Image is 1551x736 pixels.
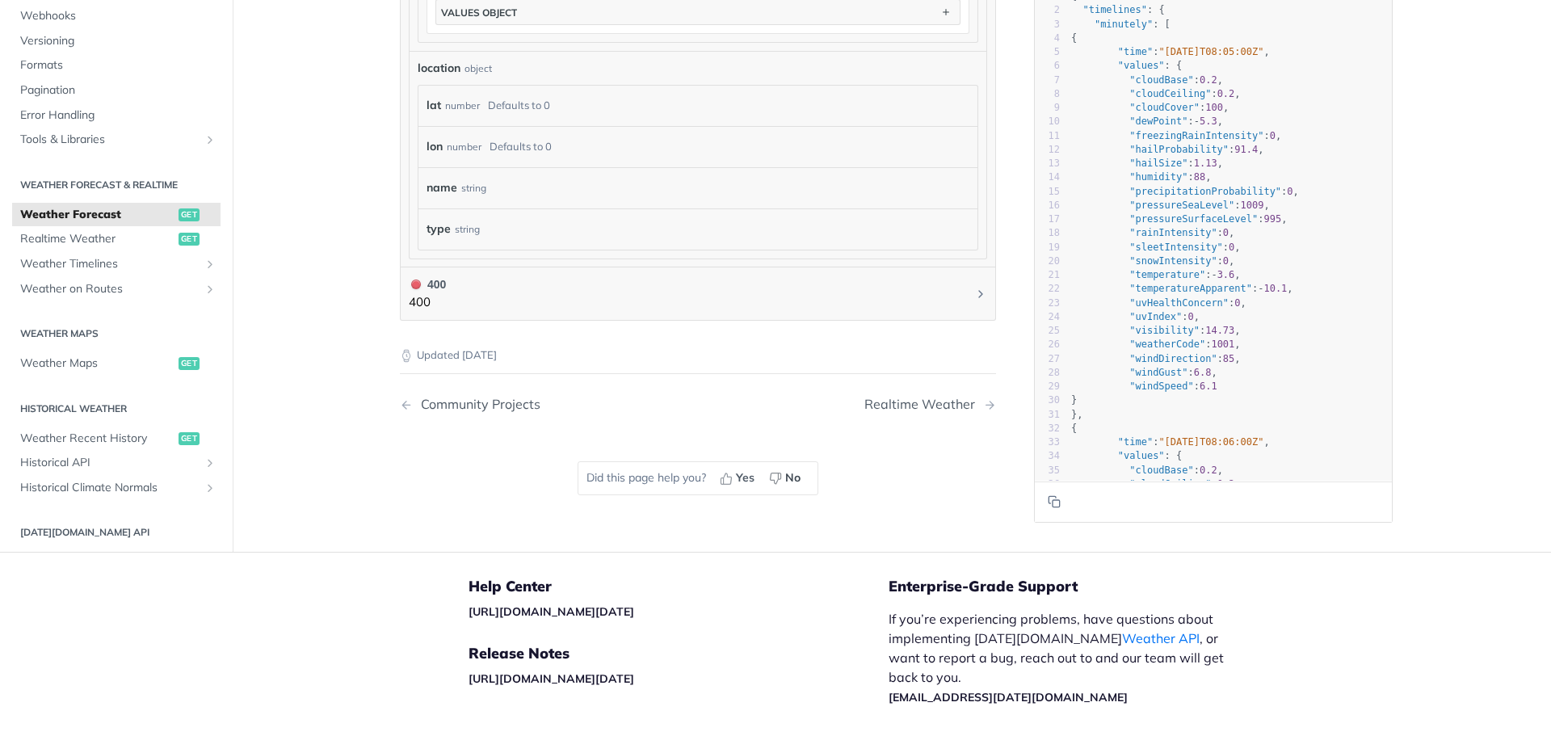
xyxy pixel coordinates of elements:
[418,60,460,77] span: location
[1223,254,1229,266] span: 0
[974,288,987,301] svg: Chevron
[1071,366,1217,377] span: : ,
[488,94,550,117] div: Defaults to 0
[1071,32,1077,43] span: {
[179,208,200,221] span: get
[1035,226,1060,240] div: 18
[1035,157,1060,170] div: 13
[1071,254,1234,266] span: : ,
[1035,365,1060,379] div: 28
[12,550,221,574] a: Locations APIShow subpages for Locations API
[1071,18,1171,29] span: : [
[1035,268,1060,282] div: 21
[427,94,441,117] label: lat
[12,78,221,103] a: Pagination
[1035,393,1060,407] div: 30
[1188,310,1194,322] span: 0
[1129,171,1187,183] span: "humidity"
[1129,339,1205,350] span: "weatherCode"
[20,355,174,372] span: Weather Maps
[20,57,216,74] span: Formats
[12,276,221,301] a: Weather on RoutesShow subpages for Weather on Routes
[409,293,446,312] p: 400
[1200,116,1217,127] span: 5.3
[1129,310,1182,322] span: "uvIndex"
[1071,381,1217,392] span: :
[763,466,809,490] button: No
[469,577,889,596] h5: Help Center
[1071,158,1223,169] span: : ,
[1071,269,1241,280] span: : ,
[1071,297,1246,308] span: : ,
[204,133,216,146] button: Show subpages for Tools & Libraries
[1035,351,1060,365] div: 27
[12,426,221,450] a: Weather Recent Historyget
[12,53,221,78] a: Formats
[204,282,216,295] button: Show subpages for Weather on Routes
[1129,74,1193,85] span: "cloudBase"
[1071,477,1241,489] span: : ,
[1223,352,1234,364] span: 85
[1129,283,1252,294] span: "temperatureApparent"
[1035,407,1060,421] div: 31
[1071,339,1241,350] span: : ,
[1035,324,1060,338] div: 25
[1035,463,1060,477] div: 35
[1071,60,1182,71] span: : {
[1071,310,1200,322] span: : ,
[1071,352,1241,364] span: : ,
[20,206,174,222] span: Weather Forecast
[1035,142,1060,156] div: 12
[1217,87,1235,99] span: 0.2
[1035,101,1060,115] div: 9
[1035,170,1060,184] div: 14
[1241,199,1264,210] span: 1009
[1158,436,1263,448] span: "[DATE]T08:06:00Z"
[20,107,216,123] span: Error Handling
[1071,450,1182,461] span: : {
[578,461,818,495] div: Did this page help you?
[1035,73,1060,86] div: 7
[1035,477,1060,490] div: 36
[409,275,987,312] button: 400 400400
[714,466,763,490] button: Yes
[864,397,983,412] div: Realtime Weather
[411,280,421,289] span: 400
[1129,269,1205,280] span: "temperature"
[1263,213,1281,225] span: 995
[1200,381,1217,392] span: 6.1
[20,430,174,446] span: Weather Recent History
[864,397,996,412] a: Next Page: Realtime Weather
[1129,254,1217,266] span: "snowIntensity"
[1287,185,1292,196] span: 0
[889,577,1267,596] h5: Enterprise-Grade Support
[1194,116,1200,127] span: -
[1270,129,1276,141] span: 0
[1118,436,1153,448] span: "time"
[1263,283,1287,294] span: 10.1
[1035,17,1060,31] div: 3
[20,280,200,297] span: Weather on Routes
[1035,31,1060,44] div: 4
[20,256,200,272] span: Weather Timelines
[409,275,446,293] div: 400
[1129,199,1234,210] span: "pressureSeaLevel"
[1129,87,1211,99] span: "cloudCeiling"
[204,481,216,494] button: Show subpages for Historical Climate Normals
[1035,59,1060,73] div: 6
[889,690,1128,704] a: [EMAIL_ADDRESS][DATE][DOMAIN_NAME]
[469,604,634,619] a: [URL][DOMAIN_NAME][DATE]
[1035,296,1060,309] div: 23
[1035,45,1060,59] div: 5
[1129,185,1281,196] span: "precipitationProbability"
[12,28,221,53] a: Versioning
[1211,339,1234,350] span: 1001
[1118,60,1165,71] span: "values"
[12,351,221,376] a: Weather Mapsget
[1129,116,1187,127] span: "dewPoint"
[455,217,480,241] div: string
[1129,241,1223,252] span: "sleetIntensity"
[1035,128,1060,142] div: 11
[204,456,216,469] button: Show subpages for Historical API
[1217,477,1235,489] span: 0.2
